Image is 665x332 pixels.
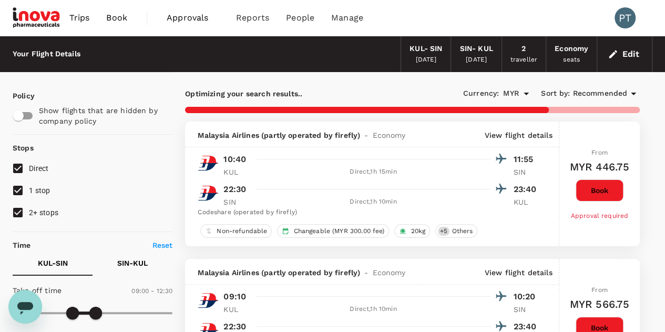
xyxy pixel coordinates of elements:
div: traveller [510,55,537,65]
span: Malaysia Airlines (partly operated by firefly) [198,267,360,278]
div: Direct , 1h 15min [256,167,490,177]
div: Codeshare (operated by firefly) [198,207,539,218]
span: Trips [69,12,90,24]
button: Edit [606,46,643,63]
span: Sort by : [541,88,570,99]
p: SIN [514,304,540,315]
span: Economy [372,267,405,278]
span: Others [447,227,477,236]
p: Show flights that are hidden by company policy [39,105,166,126]
p: 09:10 [223,290,246,303]
button: Open [519,86,534,101]
div: [DATE] [466,55,487,65]
p: SIN [223,197,250,207]
span: Direct [29,164,49,173]
span: 2+ stops [29,208,58,217]
span: Approvals [167,12,219,24]
p: SIN [514,167,540,177]
h6: MYR 566.75 [570,296,630,313]
span: From [591,149,608,156]
span: From [591,286,608,294]
p: Take off time [13,285,62,296]
strong: Stops [13,144,34,152]
div: KUL - SIN [410,43,442,55]
p: Time [13,240,31,250]
p: KUL [514,197,540,207]
p: Optimizing your search results.. [185,88,412,99]
p: View flight details [485,130,553,140]
div: PT [615,7,636,28]
div: Direct , 1h 10min [256,197,490,207]
span: Currency : [463,88,499,99]
p: SIN - KUL [117,258,148,268]
span: Approval required [570,212,628,219]
div: [DATE] [415,55,436,65]
img: MH [198,290,219,311]
p: 10:40 [223,153,246,166]
iframe: Button to launch messaging window [8,290,42,324]
button: Book [576,179,623,202]
span: Book [106,12,127,24]
div: Direct , 1h 10min [256,304,490,315]
p: 10:20 [514,290,540,303]
p: 23:40 [514,183,540,196]
p: KUL - SIN [38,258,68,268]
span: - [360,267,372,278]
p: Policy [13,90,22,101]
img: MH [198,153,219,174]
span: 1 stop [29,186,50,195]
span: Economy [372,130,405,140]
span: Changeable (MYR 300.00 fee) [289,227,388,236]
div: Changeable (MYR 300.00 fee) [277,224,389,238]
span: Non-refundable [212,227,271,236]
p: KUL [223,304,250,315]
span: Malaysia Airlines (partly operated by firefly) [198,130,360,140]
div: Non-refundable [200,224,272,238]
span: - [360,130,372,140]
span: 20kg [406,227,429,236]
p: KUL [223,167,250,177]
div: Economy [555,43,588,55]
span: Manage [331,12,363,24]
p: Reset [152,240,173,250]
div: 2 [521,43,526,55]
div: Your Flight Details [13,48,80,60]
p: 11:55 [514,153,540,166]
p: 22:30 [223,183,246,196]
span: + 5 [438,227,449,236]
span: Recommended [572,88,627,99]
div: SIN - KUL [459,43,493,55]
p: View flight details [485,267,553,278]
img: MH [198,183,219,204]
img: iNova Pharmaceuticals [13,6,61,29]
div: 20kg [394,224,430,238]
div: seats [563,55,580,65]
span: People [286,12,314,24]
div: +5Others [435,224,477,238]
h6: MYR 446.75 [570,158,630,175]
span: Reports [236,12,269,24]
span: 09:00 - 12:30 [131,287,172,295]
